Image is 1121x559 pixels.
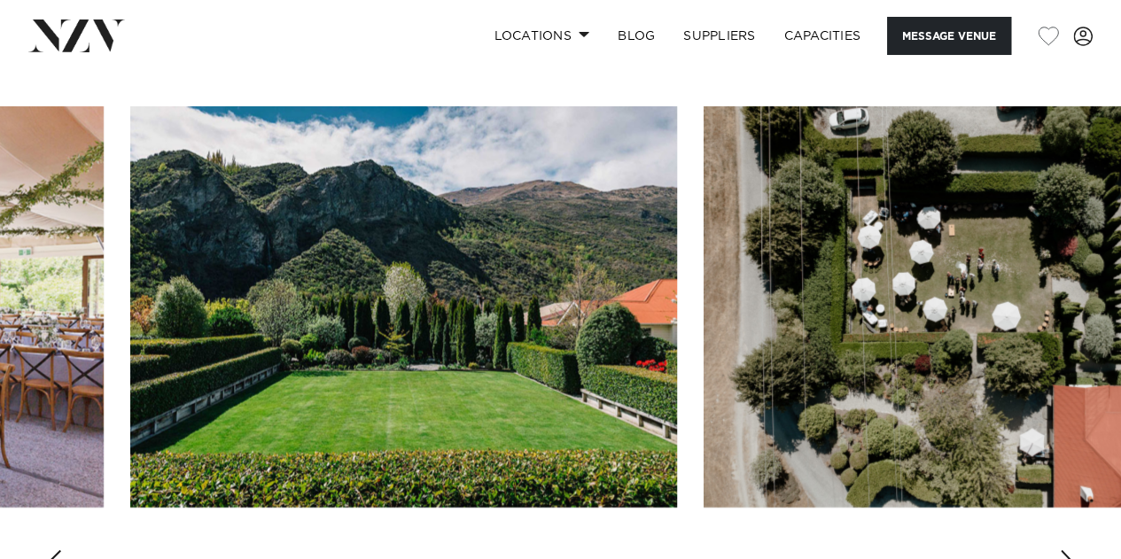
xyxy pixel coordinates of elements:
[669,17,769,55] a: SUPPLIERS
[479,17,603,55] a: Locations
[887,17,1011,55] button: Message Venue
[130,106,677,508] swiper-slide: 5 / 30
[603,17,669,55] a: BLOG
[28,19,125,51] img: nzv-logo.png
[770,17,876,55] a: Capacities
